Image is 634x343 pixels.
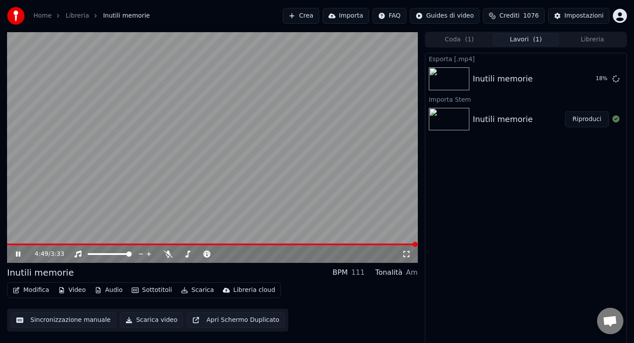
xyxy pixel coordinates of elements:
[7,7,25,25] img: youka
[499,11,520,20] span: Crediti
[33,11,150,20] nav: breadcrumb
[11,312,116,328] button: Sincronizzazione manuale
[33,11,52,20] a: Home
[177,284,217,296] button: Scarica
[51,250,64,258] span: 3:33
[66,11,89,20] a: Libreria
[493,33,559,46] button: Lavori
[406,267,418,278] div: Am
[103,11,150,20] span: Inutili memorie
[548,8,609,24] button: Impostazioni
[128,284,176,296] button: Sottotitoli
[523,11,539,20] span: 1076
[596,75,609,82] div: 18 %
[35,250,48,258] span: 4:49
[332,267,347,278] div: BPM
[425,94,627,104] div: Importa Stem
[465,35,474,44] span: ( 1 )
[283,8,319,24] button: Crea
[533,35,542,44] span: ( 1 )
[372,8,406,24] button: FAQ
[35,250,56,258] div: /
[7,266,74,279] div: Inutili memorie
[91,284,126,296] button: Audio
[233,286,275,295] div: Libreria cloud
[426,33,493,46] button: Coda
[323,8,369,24] button: Importa
[425,53,627,64] div: Esporta [.mp4]
[565,111,609,127] button: Riproduci
[473,113,533,125] div: Inutili memorie
[351,267,365,278] div: 111
[375,267,402,278] div: Tonalità
[9,284,53,296] button: Modifica
[473,73,533,85] div: Inutili memorie
[55,284,89,296] button: Video
[483,8,545,24] button: Crediti1076
[410,8,479,24] button: Guides di video
[187,312,285,328] button: Apri Schermo Duplicato
[564,11,604,20] div: Impostazioni
[559,33,626,46] button: Libreria
[597,308,623,334] div: Aprire la chat
[120,312,183,328] button: Scarica video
